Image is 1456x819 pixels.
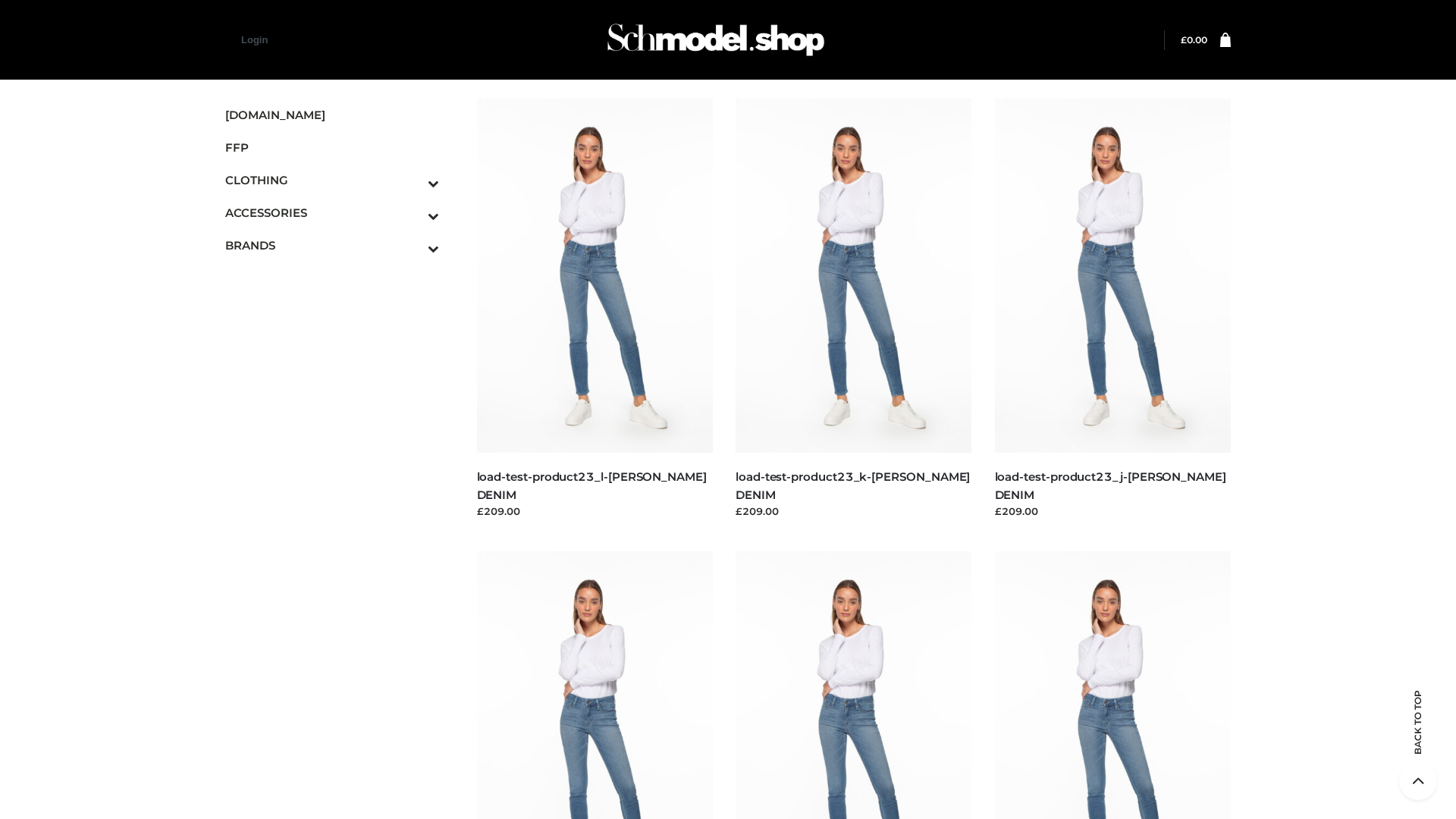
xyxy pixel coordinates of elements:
[225,237,439,254] span: BRANDS
[477,469,707,501] a: load-test-product23_l-[PERSON_NAME] DENIM
[386,229,439,262] button: Toggle Submenu
[225,106,439,124] span: [DOMAIN_NAME]
[386,196,439,229] button: Toggle Submenu
[602,10,830,70] img: Schmodel Admin 964
[995,469,1226,501] a: load-test-product23_j-[PERSON_NAME] DENIM
[241,34,268,45] a: Login
[225,229,439,262] a: BRANDSToggle Submenu
[225,171,439,189] span: CLOTHING
[995,504,1232,519] div: £209.00
[386,164,439,196] button: Toggle Submenu
[225,164,439,196] a: CLOTHINGToggle Submenu
[225,196,439,229] a: ACCESSORIESToggle Submenu
[225,204,439,221] span: ACCESSORIES
[225,99,439,131] a: [DOMAIN_NAME]
[477,504,714,519] div: £209.00
[1181,34,1207,45] a: £0.00
[1181,34,1187,45] span: £
[736,504,972,519] div: £209.00
[1181,34,1207,45] bdi: 0.00
[1399,717,1437,755] span: Back to top
[225,131,439,164] a: FFP
[736,469,970,501] a: load-test-product23_k-[PERSON_NAME] DENIM
[225,139,439,156] span: FFP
